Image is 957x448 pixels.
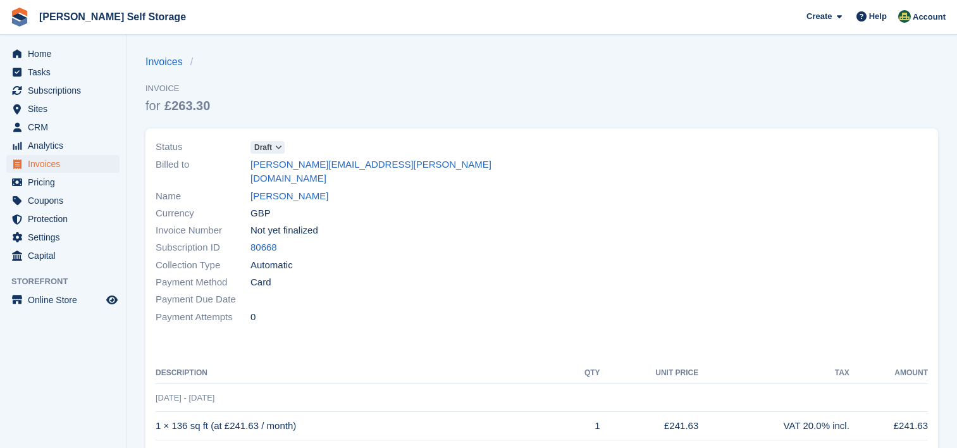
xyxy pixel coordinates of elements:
span: Payment Due Date [156,292,250,307]
th: Tax [698,363,849,383]
span: Settings [28,228,104,246]
a: menu [6,210,120,228]
span: Payment Attempts [156,310,250,325]
span: Coupons [28,192,104,209]
th: Unit Price [600,363,699,383]
span: Pricing [28,173,104,191]
span: Tasks [28,63,104,81]
span: Currency [156,206,250,221]
span: [DATE] - [DATE] [156,393,214,402]
a: menu [6,137,120,154]
a: menu [6,63,120,81]
span: 0 [250,310,256,325]
a: menu [6,82,120,99]
img: Julie Williams [898,10,911,23]
a: Draft [250,140,285,154]
a: Invoices [145,54,190,70]
a: [PERSON_NAME] [250,189,328,204]
a: Preview store [104,292,120,308]
a: menu [6,192,120,209]
td: 1 [564,412,600,440]
span: Create [806,10,832,23]
span: GBP [250,206,271,221]
span: Collection Type [156,258,250,273]
a: menu [6,155,120,173]
a: [PERSON_NAME] Self Storage [34,6,191,27]
span: Help [869,10,887,23]
span: £263.30 [164,99,210,113]
a: [PERSON_NAME][EMAIL_ADDRESS][PERSON_NAME][DOMAIN_NAME] [250,158,534,186]
span: Invoices [28,155,104,173]
nav: breadcrumbs [145,54,210,70]
div: VAT 20.0% incl. [698,419,849,433]
span: Billed to [156,158,250,186]
span: Draft [254,142,272,153]
span: Invoice Number [156,223,250,238]
a: menu [6,118,120,136]
span: Online Store [28,291,104,309]
span: CRM [28,118,104,136]
th: QTY [564,363,600,383]
span: Subscriptions [28,82,104,99]
span: for [145,99,160,113]
a: menu [6,45,120,63]
a: menu [6,173,120,191]
span: Name [156,189,250,204]
span: Payment Method [156,275,250,290]
img: stora-icon-8386f47178a22dfd0bd8f6a31ec36ba5ce8667c1dd55bd0f319d3a0aa187defe.svg [10,8,29,27]
td: £241.63 [600,412,699,440]
span: Sites [28,100,104,118]
a: menu [6,100,120,118]
span: Subscription ID [156,240,250,255]
a: 80668 [250,240,277,255]
a: menu [6,247,120,264]
span: Card [250,275,271,290]
span: Protection [28,210,104,228]
a: menu [6,291,120,309]
td: £241.63 [849,412,928,440]
span: Automatic [250,258,293,273]
span: Storefront [11,275,126,288]
span: Not yet finalized [250,223,318,238]
td: 1 × 136 sq ft (at £241.63 / month) [156,412,564,440]
th: Description [156,363,564,383]
span: Invoice [145,82,210,95]
span: Home [28,45,104,63]
span: Analytics [28,137,104,154]
th: Amount [849,363,928,383]
span: Account [913,11,946,23]
span: Status [156,140,250,154]
a: menu [6,228,120,246]
span: Capital [28,247,104,264]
